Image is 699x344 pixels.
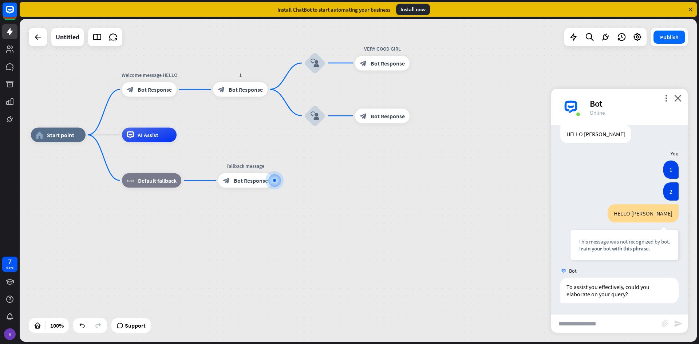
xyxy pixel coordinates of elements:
i: home_2 [36,131,43,139]
div: Welcome message HELLO [116,71,182,79]
span: Default fallback [138,177,177,184]
span: Bot [569,268,577,274]
div: R [4,328,16,340]
button: Open LiveChat chat widget [6,3,28,25]
i: block_bot_response [127,86,134,93]
div: Untitled [56,28,79,46]
i: block_bot_response [223,177,230,184]
i: block_user_input [311,59,319,67]
span: Bot Response [138,86,172,93]
span: Bot Response [371,59,405,67]
div: Bot [590,98,679,109]
div: Fallback message [213,162,278,170]
div: 2 [663,182,679,201]
i: send [674,319,683,328]
i: block_fallback [127,177,134,184]
div: Online [590,109,679,116]
span: Bot Response [371,112,405,119]
a: 7 days [2,257,17,272]
div: 1 [208,71,273,79]
span: Bot Response [234,177,268,184]
i: block_bot_response [360,59,367,67]
div: HELLO [PERSON_NAME] [608,204,679,222]
i: more_vert [663,95,670,102]
i: block_bot_response [218,86,225,93]
span: You [671,150,679,157]
i: block_user_input [311,111,319,120]
span: Start point [47,131,74,139]
i: block_bot_response [360,112,367,119]
div: 100% [48,320,66,331]
i: block_attachment [662,320,669,327]
div: Install ChatBot to start automating your business [277,6,390,13]
div: days [6,265,13,270]
div: To assist you effectively, could you elaborate on your query? [560,278,679,303]
span: AI Assist [138,131,158,139]
div: 1 [663,161,679,179]
span: Support [125,320,146,331]
div: Install now [396,4,430,15]
i: close [674,95,682,102]
button: Publish [653,31,685,44]
div: 7 [8,258,12,265]
div: This message was not recognized by bot. [578,238,670,245]
span: Bot Response [229,86,263,93]
div: Train your bot with this phrase. [578,245,670,252]
div: HELLO [PERSON_NAME] [560,125,631,143]
div: VERY GOOD GIRL [349,45,415,52]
